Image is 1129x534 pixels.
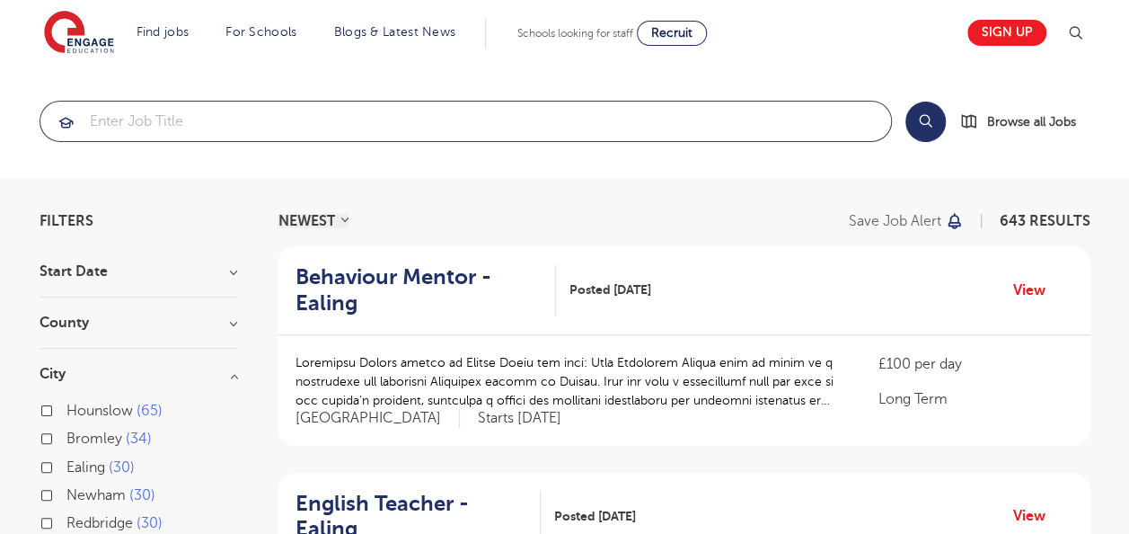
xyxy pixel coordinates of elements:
[849,214,941,228] p: Save job alert
[126,431,152,447] span: 34
[40,101,892,142] div: Submit
[637,21,707,46] a: Recruit
[66,431,78,442] input: Bromley 34
[1000,213,1090,229] span: 643 RESULTS
[295,409,460,428] span: [GEOGRAPHIC_DATA]
[651,26,692,40] span: Recruit
[40,214,93,228] span: Filters
[554,507,636,526] span: Posted [DATE]
[66,487,78,499] input: Newham 30
[295,264,542,316] h2: Behaviour Mentor - Ealing
[109,459,135,476] span: 30
[40,367,237,381] h3: City
[66,403,133,419] span: Hounslow
[66,459,78,471] input: Ealing 30
[967,20,1046,46] a: Sign up
[987,111,1076,132] span: Browse all Jobs
[960,111,1090,132] a: Browse all Jobs
[66,487,126,503] span: Newham
[66,459,105,476] span: Ealing
[66,431,122,447] span: Bromley
[137,25,190,39] a: Find jobs
[295,264,557,316] a: Behaviour Mentor - Ealing
[849,214,965,228] button: Save job alert
[225,25,296,39] a: For Schools
[1013,279,1059,302] a: View
[878,388,1072,410] p: Long Term
[66,515,133,531] span: Redbridge
[569,280,651,299] span: Posted [DATE]
[40,316,237,330] h3: County
[517,27,633,40] span: Schools looking for staff
[1013,504,1059,528] a: View
[878,353,1072,375] p: £100 per day
[137,515,163,531] span: 30
[905,102,946,142] button: Search
[40,102,891,141] input: Submit
[334,25,456,39] a: Blogs & Latest News
[66,403,78,414] input: Hounslow 65
[40,264,237,279] h3: Start Date
[137,403,163,419] span: 65
[478,409,561,428] p: Starts [DATE]
[295,353,842,410] p: Loremipsu Dolors ametco ad Elitse Doeiu tem inci: Utla Etdolorem Aliqua enim ad minim ve q nostru...
[66,515,78,527] input: Redbridge 30
[44,11,114,56] img: Engage Education
[129,487,155,503] span: 30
